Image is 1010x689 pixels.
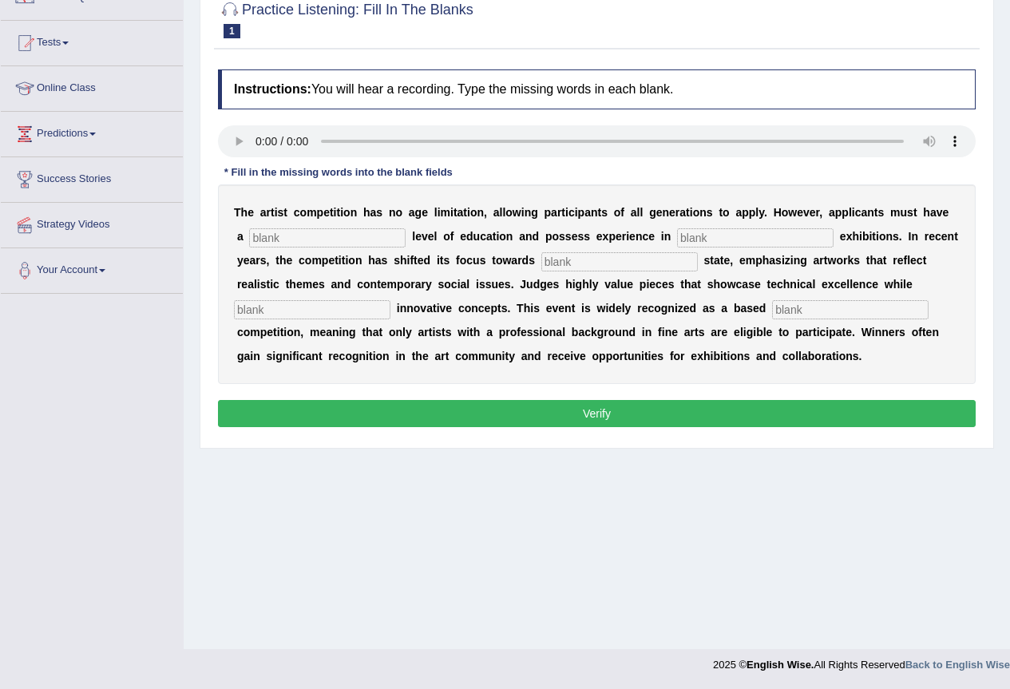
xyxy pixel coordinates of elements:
[500,206,503,219] b: l
[426,278,432,291] b: y
[440,254,444,267] b: t
[296,278,303,291] b: e
[707,206,713,219] b: s
[370,278,378,291] b: n
[859,230,862,243] b: i
[601,206,608,219] b: s
[764,206,767,219] b: .
[852,206,855,219] b: i
[502,206,505,219] b: l
[923,254,927,267] b: t
[415,278,422,291] b: a
[470,206,477,219] b: o
[626,230,629,243] b: i
[843,254,847,267] b: r
[348,254,355,267] b: o
[218,400,976,427] button: Verify
[824,254,828,267] b: t
[271,206,275,219] b: t
[893,254,897,267] b: r
[506,230,513,243] b: n
[355,254,362,267] b: n
[409,206,415,219] b: a
[814,254,820,267] b: a
[578,206,585,219] b: p
[279,254,287,267] b: h
[930,206,937,219] b: a
[925,230,929,243] b: r
[466,230,473,243] b: d
[649,206,656,219] b: g
[397,278,404,291] b: p
[412,230,415,243] b: l
[340,206,343,219] b: i
[319,278,325,291] b: s
[422,230,428,243] b: v
[389,206,396,219] b: n
[317,206,324,219] b: p
[334,206,337,219] b: i
[774,206,782,219] b: H
[669,206,675,219] b: e
[492,254,496,267] b: t
[575,206,578,219] b: i
[335,254,339,267] b: t
[640,206,643,219] b: l
[375,254,382,267] b: a
[345,254,348,267] b: i
[909,230,912,243] b: I
[456,254,460,267] b: f
[910,254,917,267] b: e
[493,230,497,243] b: t
[935,230,941,243] b: c
[466,254,473,267] b: c
[854,254,860,267] b: s
[855,206,861,219] b: c
[769,254,775,267] b: a
[502,254,511,267] b: w
[948,230,955,243] b: n
[742,206,749,219] b: p
[234,82,311,96] b: Instructions:
[893,230,899,243] b: s
[486,230,493,243] b: a
[275,206,278,219] b: i
[885,230,893,243] b: n
[499,230,506,243] b: o
[414,254,418,267] b: t
[457,206,464,219] b: a
[591,206,598,219] b: n
[917,254,923,267] b: c
[794,254,801,267] b: n
[473,230,481,243] b: u
[686,206,690,219] b: t
[663,206,670,219] b: n
[1,112,183,152] a: Predictions
[260,254,267,267] b: s
[954,230,958,243] b: t
[719,206,723,219] b: t
[330,206,334,219] b: t
[307,206,316,219] b: m
[460,230,466,243] b: e
[869,254,877,267] b: h
[699,206,707,219] b: n
[782,254,785,267] b: i
[344,278,351,291] b: d
[443,254,450,267] b: s
[616,230,622,243] b: e
[1,203,183,243] a: Strategy Videos
[584,206,591,219] b: a
[407,254,410,267] b: i
[636,230,643,243] b: n
[923,206,930,219] b: h
[561,206,565,219] b: t
[788,206,797,219] b: w
[421,278,425,291] b: r
[661,230,664,243] b: i
[275,254,279,267] b: t
[484,206,487,219] b: ,
[827,254,836,267] b: w
[339,254,342,267] b: i
[816,206,820,219] b: r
